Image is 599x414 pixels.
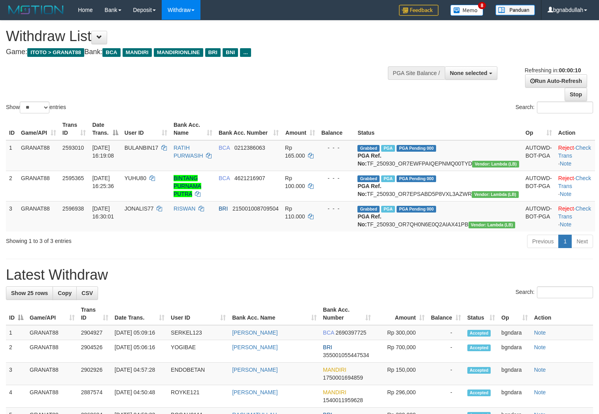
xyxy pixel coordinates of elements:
[6,201,18,231] td: 3
[558,235,572,248] a: 1
[78,325,111,340] td: 2904927
[323,367,346,373] span: MANDIRI
[354,140,522,171] td: TF_250930_OR7EWFPAIQEPNMQ00TYD
[219,175,230,181] span: BCA
[559,67,581,73] strong: 00:00:10
[469,222,516,228] span: Vendor URL: https://dashboard.q2checkout.com/secure
[397,145,436,152] span: PGA Pending
[323,344,332,350] span: BRI
[78,303,111,325] th: Trans ID: activate to sort column ascending
[27,48,84,57] span: ITOTO > GRANAT88
[223,48,238,57] span: BNI
[472,161,519,167] span: Vendor URL: https://dashboard.q2checkout.com/secure
[59,118,89,140] th: Trans ID: activate to sort column ascending
[560,191,572,197] a: Note
[354,201,522,231] td: TF_250930_OR7QH0N6E0Q2AIAX41PB
[467,344,491,351] span: Accepted
[18,140,59,171] td: GRANAT88
[428,303,464,325] th: Balance: activate to sort column ascending
[219,145,230,151] span: BCA
[323,374,363,381] span: Copy 1750001694859 to clipboard
[428,363,464,385] td: -
[555,140,595,171] td: · ·
[20,102,49,113] select: Showentries
[399,5,438,16] img: Feedback.jpg
[6,286,53,300] a: Show 25 rows
[6,303,26,325] th: ID: activate to sort column descending
[6,48,391,56] h4: Game: Bank:
[111,385,168,408] td: [DATE] 04:50:48
[357,175,380,182] span: Grabbed
[450,5,484,16] img: Button%20Memo.svg
[6,325,26,340] td: 1
[534,329,546,336] a: Note
[62,145,84,151] span: 2593010
[76,286,98,300] a: CSV
[168,340,229,363] td: YOGIBAE
[53,286,77,300] a: Copy
[234,145,265,151] span: Copy 0212386063 to clipboard
[450,70,488,76] span: None selected
[374,340,428,363] td: Rp 700,000
[531,303,593,325] th: Action
[6,28,391,44] h1: Withdraw List
[357,206,380,213] span: Grabbed
[78,363,111,385] td: 2902926
[525,67,581,73] span: Refreshing in:
[560,160,572,167] a: Note
[525,74,587,88] a: Run Auto-Refresh
[428,385,464,408] td: -
[428,325,464,340] td: -
[205,48,221,57] span: BRI
[26,340,78,363] td: GRANAT88
[26,385,78,408] td: GRANAT88
[229,303,320,325] th: Bank Acc. Name: activate to sort column ascending
[565,88,587,101] a: Stop
[472,191,519,198] span: Vendor URL: https://dashboard.q2checkout.com/secure
[323,397,363,403] span: Copy 1540011959628 to clipboard
[58,290,72,296] span: Copy
[111,303,168,325] th: Date Trans.: activate to sort column ascending
[154,48,203,57] span: MANDIRIONLINE
[498,340,531,363] td: bgndara
[498,303,531,325] th: Op: activate to sort column ascending
[92,145,114,159] span: [DATE] 16:19:08
[321,174,351,182] div: - - -
[232,344,278,350] a: [PERSON_NAME]
[6,385,26,408] td: 4
[121,118,170,140] th: User ID: activate to sort column ascending
[478,2,486,9] span: 8
[374,303,428,325] th: Amount: activate to sort column ascending
[232,329,278,336] a: [PERSON_NAME]
[6,171,18,201] td: 2
[6,118,18,140] th: ID
[522,118,555,140] th: Op: activate to sort column ascending
[168,303,229,325] th: User ID: activate to sort column ascending
[232,367,278,373] a: [PERSON_NAME]
[174,175,201,197] a: BINTANG PURNAMA PUTRA
[467,390,491,396] span: Accepted
[467,330,491,337] span: Accepted
[6,267,593,283] h1: Latest Withdraw
[123,48,152,57] span: MANDIRI
[62,205,84,212] span: 2596938
[571,235,593,248] a: Next
[111,325,168,340] td: [DATE] 05:09:16
[111,340,168,363] td: [DATE] 05:06:16
[323,352,369,358] span: Copy 355001055447534 to clipboard
[6,363,26,385] td: 3
[428,340,464,363] td: -
[92,205,114,220] span: [DATE] 16:30:01
[537,286,593,298] input: Search:
[558,205,591,220] a: Check Trans
[555,201,595,231] td: · ·
[285,145,305,159] span: Rp 165.000
[89,118,121,140] th: Date Trans.: activate to sort column descending
[537,102,593,113] input: Search:
[321,205,351,213] div: - - -
[92,175,114,189] span: [DATE] 16:25:36
[445,66,497,80] button: None selected
[498,325,531,340] td: bgndara
[534,344,546,350] a: Note
[6,234,244,245] div: Showing 1 to 3 of 3 entries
